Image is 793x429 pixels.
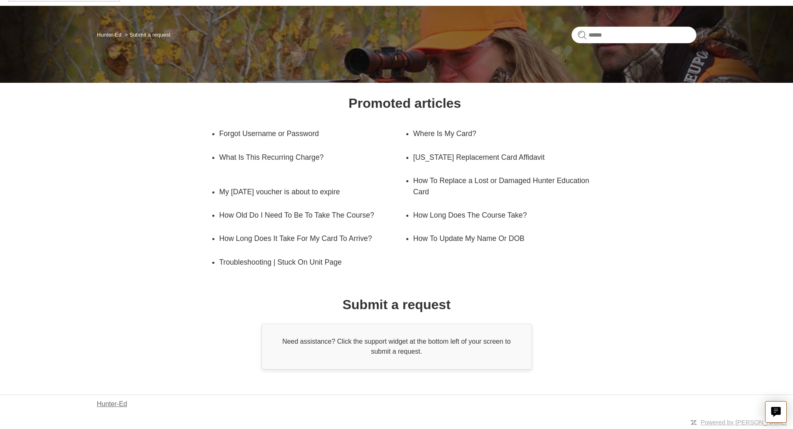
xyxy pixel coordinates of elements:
[413,146,587,169] a: [US_STATE] Replacement Card Affidavit
[97,399,127,409] a: Hunter-Ed
[219,227,405,250] a: How Long Does It Take For My Card To Arrive?
[413,169,599,203] a: How To Replace a Lost or Damaged Hunter Education Card
[123,32,170,38] li: Submit a request
[97,32,122,38] a: Hunter-Ed
[97,32,123,38] li: Hunter-Ed
[413,203,587,227] a: How Long Does The Course Take?
[572,27,696,43] input: Search
[219,203,393,227] a: How Old Do I Need To Be To Take The Course?
[413,122,587,145] a: Where Is My Card?
[413,227,587,250] a: How To Update My Name Or DOB
[765,401,787,423] button: Live chat
[219,146,405,169] a: What Is This Recurring Charge?
[261,324,532,369] div: Need assistance? Click the support widget at the bottom left of your screen to submit a request.
[348,93,461,113] h1: Promoted articles
[219,122,393,145] a: Forgot Username or Password
[219,250,393,274] a: Troubleshooting | Stuck On Unit Page
[219,180,393,203] a: My [DATE] voucher is about to expire
[343,295,451,315] h1: Submit a request
[701,419,787,426] a: Powered by [PERSON_NAME]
